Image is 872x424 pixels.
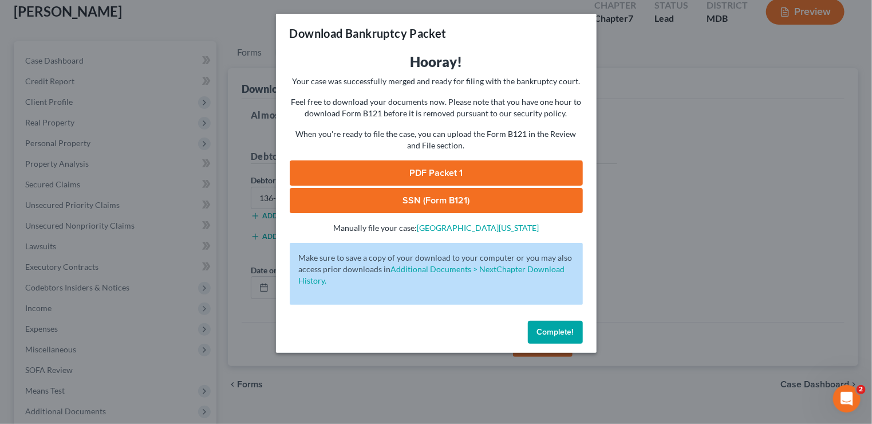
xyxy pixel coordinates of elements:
p: When you're ready to file the case, you can upload the Form B121 in the Review and File section. [290,128,583,151]
span: Complete! [537,327,574,337]
h3: Download Bankruptcy Packet [290,25,447,41]
p: Manually file your case: [290,222,583,234]
p: Feel free to download your documents now. Please note that you have one hour to download Form B12... [290,96,583,119]
iframe: Intercom live chat [833,385,861,413]
p: Your case was successfully merged and ready for filing with the bankruptcy court. [290,76,583,87]
h3: Hooray! [290,53,583,71]
p: Make sure to save a copy of your download to your computer or you may also access prior downloads in [299,252,574,286]
a: Additional Documents > NextChapter Download History. [299,264,565,285]
span: 2 [857,385,866,394]
a: PDF Packet 1 [290,160,583,186]
button: Complete! [528,321,583,344]
a: SSN (Form B121) [290,188,583,213]
a: [GEOGRAPHIC_DATA][US_STATE] [417,223,539,233]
